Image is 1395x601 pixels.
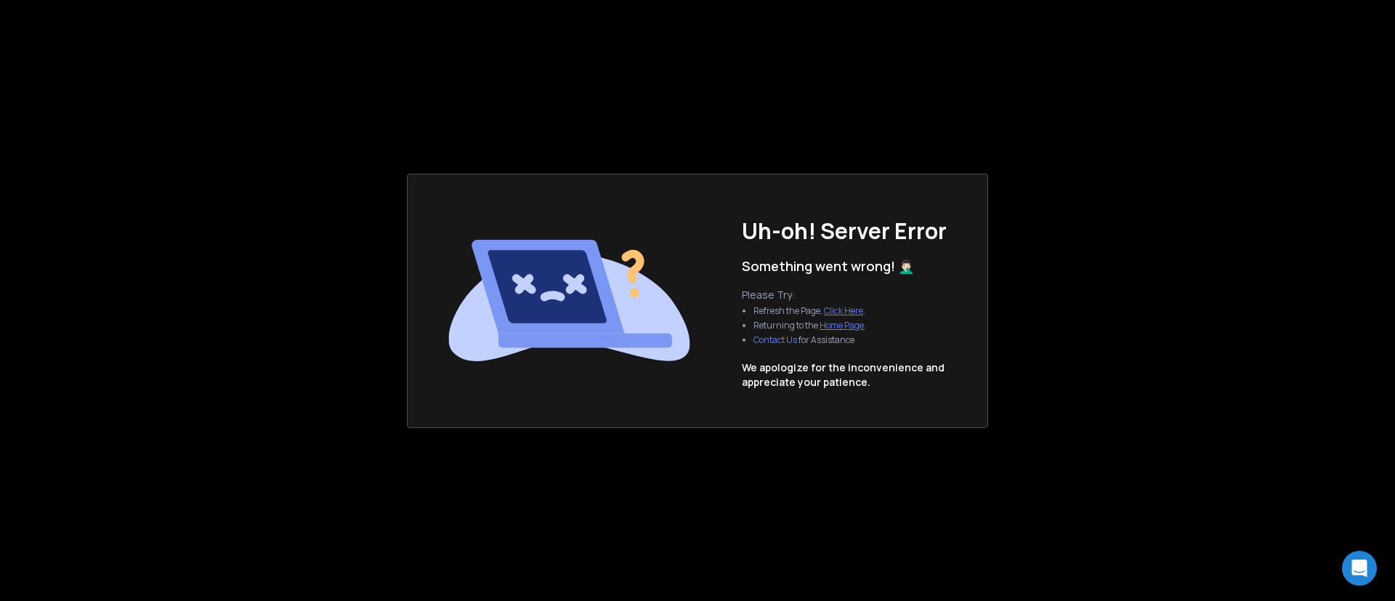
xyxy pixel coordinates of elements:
p: Please Try: [742,288,878,302]
a: Click Here [824,304,863,317]
li: Returning to the . [753,320,866,331]
h1: Uh-oh! Server Error [742,218,947,244]
p: Something went wrong! 🤦🏻‍♂️ [742,256,914,276]
li: Refresh the Page, . [753,305,866,317]
p: We apologize for the inconvenience and appreciate your patience. [742,360,945,390]
div: Open Intercom Messenger [1342,551,1377,586]
a: Home Page [820,319,864,331]
button: Contact Us [753,334,797,346]
li: for Assistance [753,334,866,346]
